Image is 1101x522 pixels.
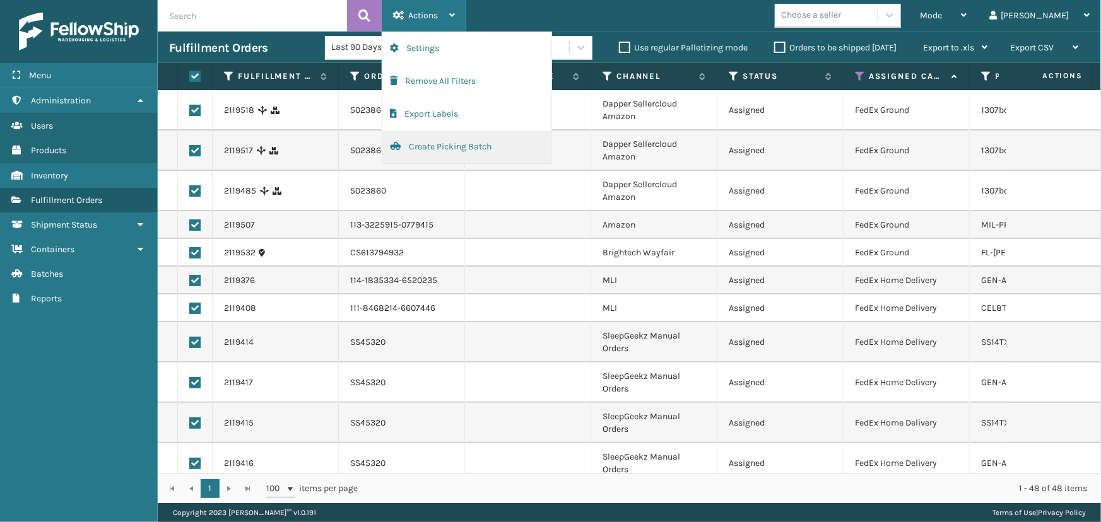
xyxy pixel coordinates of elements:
td: Assigned [717,322,844,362]
td: Assigned [717,239,844,267]
button: Export Labels [382,98,551,130]
div: 1 - 48 of 48 items [376,482,1087,495]
span: Reports [31,293,62,304]
td: 5023860 [339,90,465,130]
div: Choose a seller [781,9,841,22]
label: Assigned Carrier Service [869,71,945,82]
span: Mode [920,10,942,21]
h3: Fulfillment Orders [169,40,268,55]
label: Product SKU [995,71,1071,82]
td: Assigned [717,130,844,171]
td: FedEx Home Delivery [844,322,970,362]
label: Orders to be shipped [DATE] [774,42,897,53]
td: SS45320 [339,322,465,362]
span: Actions [1003,66,1090,86]
a: GEN-AB-E-TXL [981,458,1038,468]
td: Amazon [591,211,717,239]
td: FedEx Home Delivery [844,443,970,484]
div: Last 90 Days [331,41,429,54]
td: SS45320 [339,403,465,443]
td: 5023860 [339,171,465,211]
td: 113-3225915-0779415 [339,211,465,239]
div: | [992,503,1086,522]
td: SleepGeekz Manual Orders [591,362,717,403]
td: Assigned [717,403,844,443]
label: Status [743,71,819,82]
td: Assigned [717,267,844,294]
a: 2119408 [224,302,256,315]
span: Products [31,145,66,156]
a: 2119376 [224,274,255,287]
a: GEN-AB-B2-Q [981,275,1035,286]
a: MIL-PPSNGRN-1 [981,219,1044,230]
td: Dapper Sellercloud Amazon [591,90,717,130]
td: Assigned [717,294,844,322]
td: Brightech Wayfair [591,239,717,267]
td: MLI [591,294,717,322]
td: SleepGeekz Manual Orders [591,443,717,484]
td: FedEx Ground [844,211,970,239]
label: Order Number [364,71,440,82]
a: 2119414 [224,336,254,349]
a: 2119485 [224,185,256,197]
span: Export to .xls [923,42,974,53]
p: Copyright 2023 [PERSON_NAME]™ v 1.0.191 [173,503,316,522]
td: Assigned [717,211,844,239]
td: FedEx Ground [844,239,970,267]
td: FedEx Ground [844,90,970,130]
a: 2119507 [224,219,255,231]
td: FedEx Home Delivery [844,362,970,403]
a: 2119415 [224,417,254,429]
label: Use regular Palletizing mode [619,42,748,53]
span: Containers [31,244,74,255]
a: 2119417 [224,376,253,389]
a: GEN-AB-E-TXL [981,377,1038,388]
td: Assigned [717,443,844,484]
a: 2119532 [224,246,256,259]
a: SS14TXL-2 [981,337,1022,347]
td: FedEx Ground [844,171,970,211]
td: Assigned [717,362,844,403]
a: FL-[PERSON_NAME]-BRS [981,247,1081,258]
td: 111-8468214-6607446 [339,294,465,322]
span: Shipment Status [31,219,97,230]
a: Privacy Policy [1038,508,1086,517]
td: FedEx Home Delivery [844,267,970,294]
td: 114-1835334-6520235 [339,267,465,294]
td: Dapper Sellercloud Amazon [591,171,717,211]
label: Channel [616,71,693,82]
span: Actions [408,10,438,21]
td: SS45320 [339,443,465,484]
td: FedEx Ground [844,130,970,171]
td: FedEx Home Delivery [844,403,970,443]
td: FedEx Home Delivery [844,294,970,322]
a: 1 [201,479,220,498]
td: MLI [591,267,717,294]
img: logo [19,13,139,50]
span: Administration [31,95,91,106]
td: Assigned [717,90,844,130]
button: Remove All Filters [382,65,551,98]
td: Assigned [717,171,844,211]
a: 1307box-2 [981,145,1022,156]
a: 1307box-3 [981,105,1022,115]
label: Fulfillment Order Id [238,71,314,82]
span: Export CSV [1010,42,1054,53]
a: Terms of Use [992,508,1036,517]
td: 5023860 [339,130,465,171]
span: Inventory [31,170,68,181]
span: Menu [29,70,51,81]
a: SS14TXL-2 [981,417,1022,428]
td: Dapper Sellercloud Amazon [591,130,717,171]
td: SS45320 [339,362,465,403]
span: Batches [31,269,63,279]
td: SleepGeekz Manual Orders [591,403,717,443]
a: 2119518 [224,104,254,117]
td: SleepGeekz Manual Orders [591,322,717,362]
span: Users [31,120,53,131]
td: CS613794932 [339,239,465,267]
a: CEL8TN [981,303,1013,313]
span: Fulfillment Orders [31,195,102,206]
button: Settings [382,32,551,65]
a: 2119416 [224,457,254,470]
